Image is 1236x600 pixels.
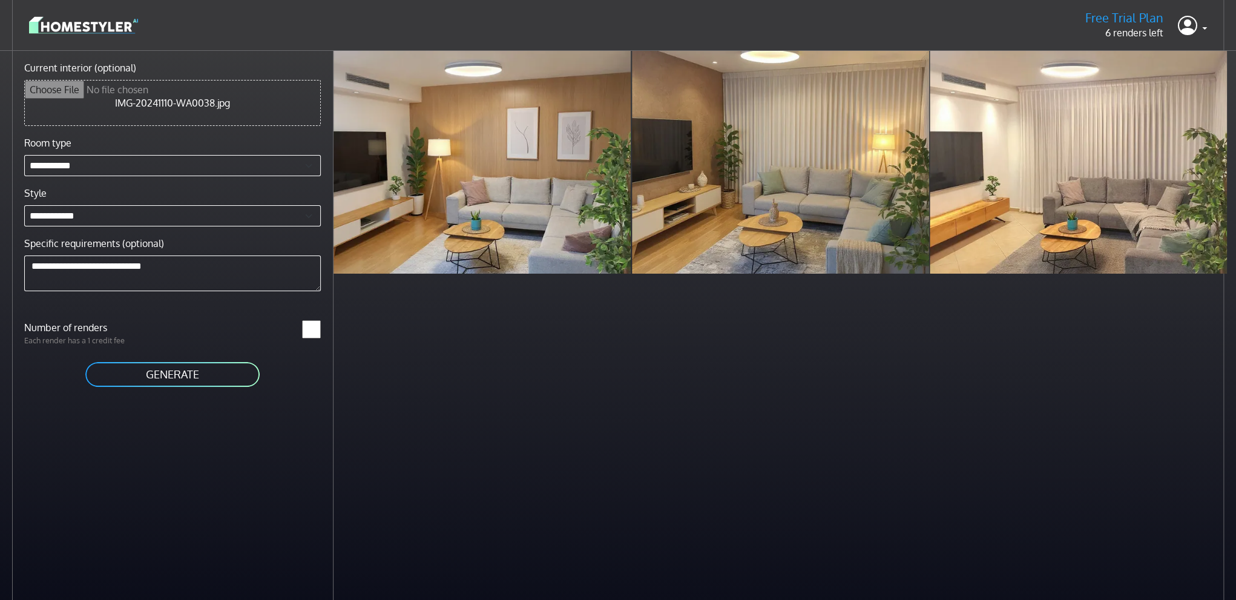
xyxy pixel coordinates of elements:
[1085,25,1163,40] p: 6 renders left
[1085,10,1163,25] h5: Free Trial Plan
[24,136,71,150] label: Room type
[24,186,47,200] label: Style
[17,335,173,346] p: Each render has a 1 credit fee
[29,15,138,36] img: logo-3de290ba35641baa71223ecac5eacb59cb85b4c7fdf211dc9aaecaaee71ea2f8.svg
[24,236,164,251] label: Specific requirements (optional)
[84,361,261,388] button: GENERATE
[24,61,136,75] label: Current interior (optional)
[17,320,173,335] label: Number of renders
